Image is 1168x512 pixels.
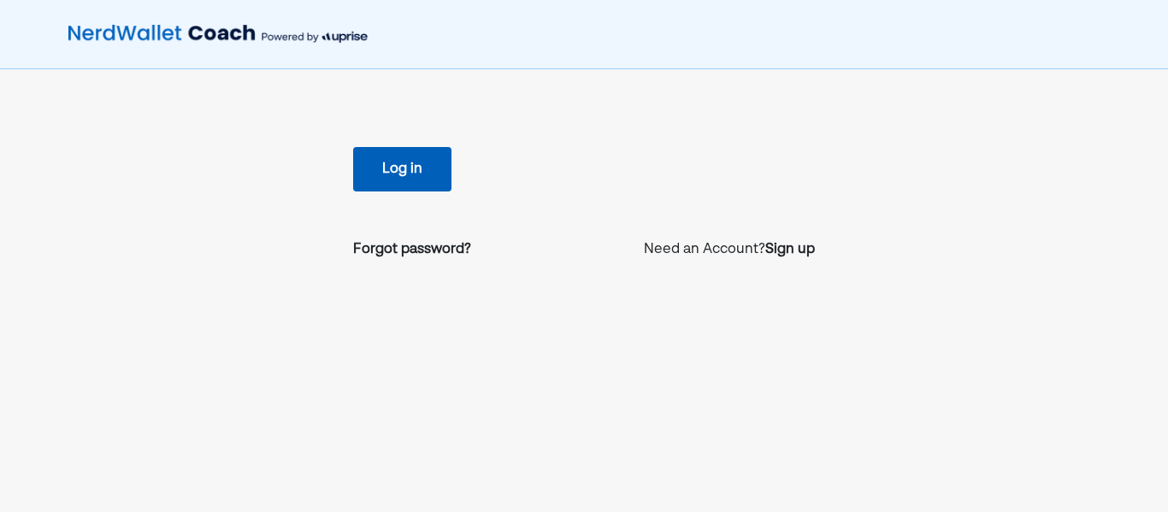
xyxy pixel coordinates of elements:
p: Need an Account? [644,239,815,260]
button: Log in [353,147,451,191]
a: Sign up [765,239,815,260]
a: Forgot password? [353,239,471,260]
